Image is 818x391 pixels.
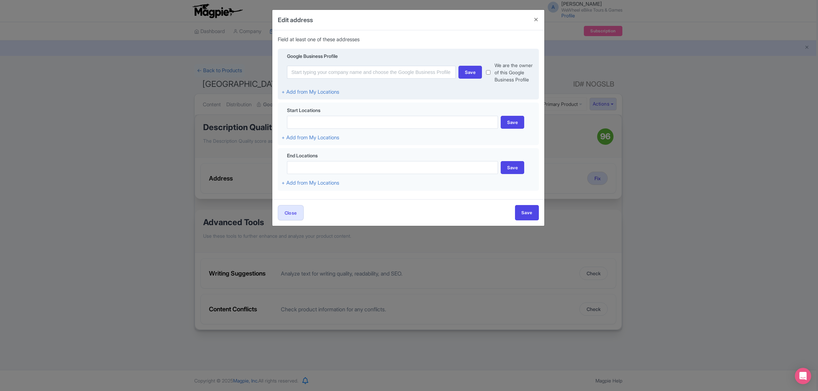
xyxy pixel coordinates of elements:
div: Save [501,116,524,129]
a: + Add from My Locations [282,179,339,186]
span: Start Locations [287,107,320,114]
button: Close [528,10,544,29]
label: We are the owner of this Google Business Profile [495,62,535,83]
input: Save [515,205,539,220]
span: End Locations [287,152,318,159]
h4: Edit address [278,15,313,25]
span: Google Business Profile [287,52,338,60]
div: Save [458,66,482,79]
div: Save [501,161,524,174]
a: + Add from My Locations [282,134,339,141]
div: Open Intercom Messenger [795,368,811,384]
input: Start typing your company name and choose the Google Business Profile that relates to this product. [287,66,456,79]
p: Field at least one of these addresses [278,36,539,44]
button: Close [278,205,304,220]
a: + Add from My Locations [282,89,339,95]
